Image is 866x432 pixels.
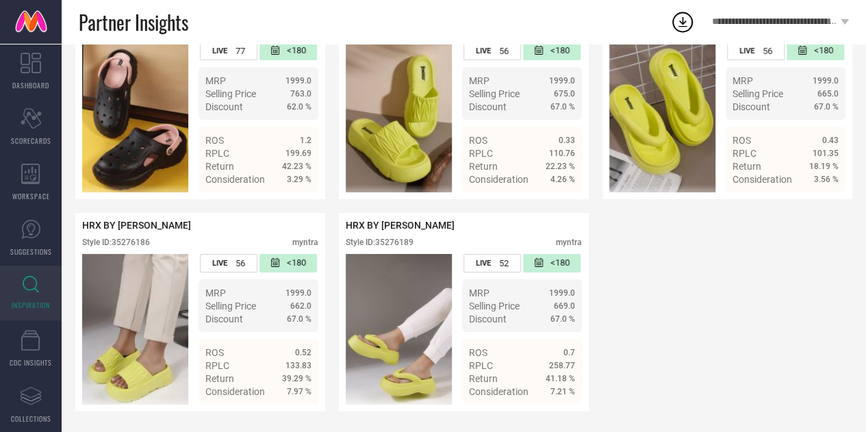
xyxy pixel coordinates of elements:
[727,42,785,60] div: Number of days the style has been live on the platform
[292,238,318,247] div: myntra
[469,101,507,112] span: Discount
[212,259,227,268] span: LIVE
[763,46,772,56] span: 56
[469,174,528,185] span: Consideration
[82,220,191,231] span: HRX BY [PERSON_NAME]
[469,360,493,371] span: RPLC
[794,199,839,209] a: Details
[550,102,575,112] span: 67.0 %
[267,411,311,422] a: Details
[205,88,256,99] span: Selling Price
[549,149,575,158] span: 110.76
[550,257,570,269] span: <180
[290,301,311,311] span: 662.0
[550,45,570,57] span: <180
[12,191,50,201] span: WORKSPACE
[79,8,188,36] span: Partner Insights
[82,238,150,247] div: Style ID: 35276186
[346,42,452,192] img: Style preview image
[285,76,311,86] span: 1999.0
[544,199,575,209] span: Details
[476,47,491,55] span: LIVE
[733,174,792,185] span: Consideration
[609,42,715,192] img: Style preview image
[469,386,528,397] span: Consideration
[822,136,839,145] span: 0.43
[554,89,575,99] span: 675.0
[205,148,229,159] span: RPLC
[733,75,753,86] span: MRP
[544,411,575,422] span: Details
[733,148,756,159] span: RPLC
[259,254,317,272] div: Number of days since the style was first listed on the platform
[259,42,317,60] div: Number of days since the style was first listed on the platform
[200,42,257,60] div: Number of days the style has been live on the platform
[809,162,839,171] span: 18.19 %
[12,80,49,90] span: DASHBOARD
[554,301,575,311] span: 669.0
[205,373,234,384] span: Return
[609,42,715,192] div: Click to view image
[282,374,311,383] span: 39.29 %
[346,238,413,247] div: Style ID: 35276189
[531,199,575,209] a: Details
[817,89,839,99] span: 665.0
[346,254,452,405] div: Click to view image
[469,161,498,172] span: Return
[287,175,311,184] span: 3.29 %
[469,301,520,312] span: Selling Price
[346,220,455,231] span: HRX BY [PERSON_NAME]
[235,46,245,56] span: 77
[205,314,243,325] span: Discount
[11,414,51,424] span: COLLECTIONS
[499,46,509,56] span: 56
[469,314,507,325] span: Discount
[523,254,581,272] div: Number of days since the style was first listed on the platform
[205,301,256,312] span: Selling Price
[205,386,265,397] span: Consideration
[549,361,575,370] span: 258.77
[808,199,839,209] span: Details
[205,347,224,358] span: ROS
[346,42,452,192] div: Click to view image
[549,76,575,86] span: 1999.0
[281,411,311,422] span: Details
[287,257,306,269] span: <180
[290,89,311,99] span: 763.0
[282,162,311,171] span: 42.23 %
[550,175,575,184] span: 4.26 %
[563,348,575,357] span: 0.7
[285,288,311,298] span: 1999.0
[82,42,188,192] img: Style preview image
[469,373,498,384] span: Return
[12,300,50,310] span: INSPIRATION
[813,76,839,86] span: 1999.0
[287,45,306,57] span: <180
[287,102,311,112] span: 62.0 %
[281,199,311,209] span: Details
[205,360,229,371] span: RPLC
[670,10,695,34] div: Open download list
[469,288,489,298] span: MRP
[285,149,311,158] span: 199.69
[295,348,311,357] span: 0.52
[469,148,493,159] span: RPLC
[787,42,844,60] div: Number of days since the style was first listed on the platform
[476,259,491,268] span: LIVE
[200,254,257,272] div: Number of days the style has been live on the platform
[205,101,243,112] span: Discount
[814,175,839,184] span: 3.56 %
[10,246,52,257] span: SUGGESTIONS
[550,314,575,324] span: 67.0 %
[813,149,839,158] span: 101.35
[733,135,751,146] span: ROS
[469,347,487,358] span: ROS
[205,75,226,86] span: MRP
[469,135,487,146] span: ROS
[267,199,311,209] a: Details
[814,45,833,57] span: <180
[523,42,581,60] div: Number of days since the style was first listed on the platform
[10,357,52,368] span: CDC INSIGHTS
[739,47,754,55] span: LIVE
[556,238,582,247] div: myntra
